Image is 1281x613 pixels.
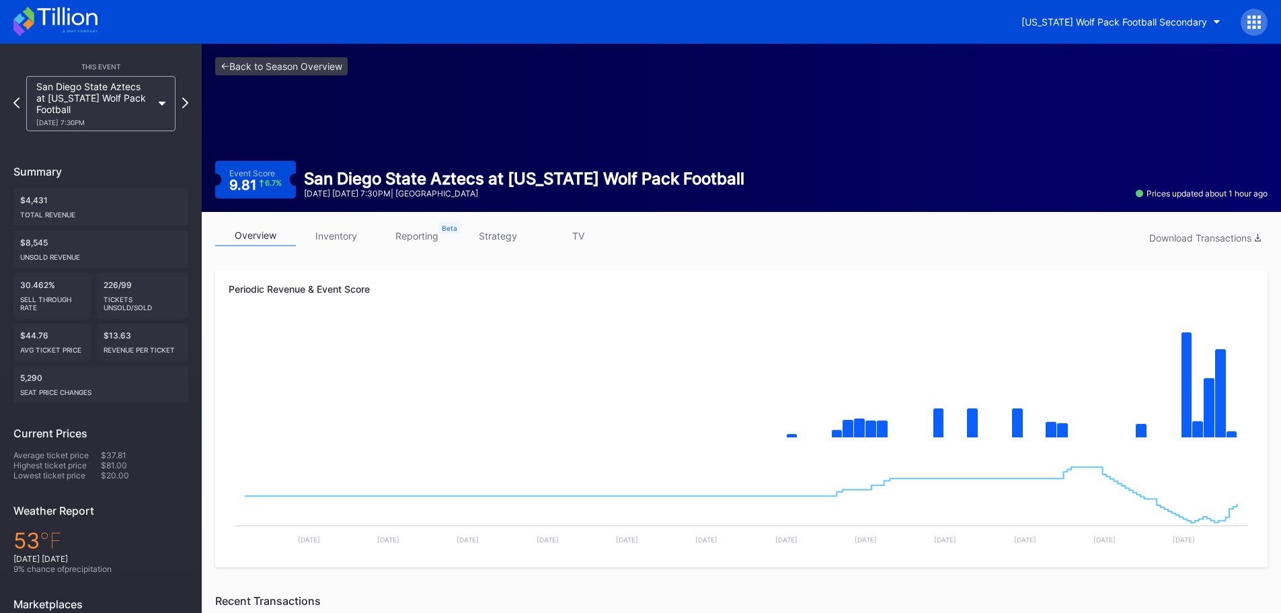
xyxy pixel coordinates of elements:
text: [DATE] [775,536,798,544]
div: Sell Through Rate [20,290,85,312]
div: $4,431 [13,188,188,225]
div: Highest ticket price [13,460,101,470]
svg: Chart title [229,453,1254,554]
text: [DATE] [1173,536,1195,544]
div: $37.81 [101,450,188,460]
a: TV [538,225,619,246]
div: This Event [13,63,188,71]
div: $44.76 [13,324,91,361]
div: $81.00 [101,460,188,470]
div: $8,545 [13,231,188,268]
div: Tickets Unsold/Sold [104,290,182,312]
div: Unsold Revenue [20,248,182,261]
div: Marketplaces [13,598,188,611]
text: [DATE] [1093,536,1116,544]
text: [DATE] [695,536,717,544]
a: inventory [296,225,377,246]
div: 226/99 [97,273,188,318]
text: [DATE] [934,536,956,544]
div: Recent Transactions [215,594,1268,608]
button: Download Transactions [1142,229,1268,247]
div: [DATE] 7:30PM [36,118,152,127]
div: $20.00 [101,470,188,480]
div: Summary [13,165,188,178]
div: Periodic Revenue & Event Score [229,283,1254,295]
div: [US_STATE] Wolf Pack Football Secondary [1021,16,1207,28]
div: 5,290 [13,366,188,403]
text: [DATE] [298,536,320,544]
text: [DATE] [457,536,479,544]
div: 6.7 % [265,180,282,187]
text: [DATE] [1014,536,1036,544]
div: Revenue per ticket [104,340,182,354]
div: Total Revenue [20,205,182,219]
div: 9.81 [229,178,282,192]
div: Download Transactions [1149,232,1261,244]
div: Average ticket price [13,450,101,460]
span: ℉ [40,528,62,554]
div: Weather Report [13,504,188,517]
div: 9 % chance of precipitation [13,564,188,574]
div: Lowest ticket price [13,470,101,480]
a: <-Back to Season Overview [215,57,348,75]
div: Avg ticket price [20,340,85,354]
text: [DATE] [616,536,638,544]
div: $13.63 [97,324,188,361]
div: Event Score [229,168,275,178]
div: seat price changes [20,383,182,396]
div: [DATE] [DATE] [13,554,188,564]
div: 30.462% [13,273,91,318]
text: [DATE] [377,536,399,544]
div: [DATE] [DATE] 7:30PM | [GEOGRAPHIC_DATA] [304,188,744,199]
text: [DATE] [855,536,877,544]
div: 53 [13,528,188,554]
div: San Diego State Aztecs at [US_STATE] Wolf Pack Football [304,169,744,188]
div: Current Prices [13,427,188,440]
a: reporting [377,225,457,246]
div: Prices updated about 1 hour ago [1136,188,1268,199]
svg: Chart title [229,318,1254,453]
a: overview [215,225,296,246]
a: strategy [457,225,538,246]
div: San Diego State Aztecs at [US_STATE] Wolf Pack Football [36,81,152,127]
button: [US_STATE] Wolf Pack Football Secondary [1011,9,1231,34]
text: [DATE] [537,536,559,544]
